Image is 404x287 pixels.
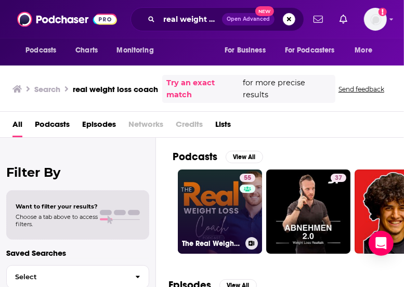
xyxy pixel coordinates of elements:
[35,116,70,137] a: Podcasts
[379,8,387,16] svg: Add a profile image
[159,11,222,28] input: Search podcasts, credits, & more...
[128,116,163,137] span: Networks
[364,8,387,31] span: Logged in as megcassidy
[335,10,351,28] a: Show notifications dropdown
[217,41,279,60] button: open menu
[12,116,22,137] a: All
[173,150,263,163] a: PodcastsView All
[243,77,331,101] span: for more precise results
[285,43,335,58] span: For Podcasters
[225,43,266,58] span: For Business
[6,165,149,180] h2: Filter By
[335,85,387,94] button: Send feedback
[173,150,217,163] h2: Podcasts
[182,239,241,248] h3: The Real Weight Loss Coach
[69,41,104,60] a: Charts
[227,17,270,22] span: Open Advanced
[6,248,149,258] p: Saved Searches
[335,173,342,184] span: 37
[266,169,350,254] a: 37
[18,41,70,60] button: open menu
[244,173,251,184] span: 55
[131,7,304,31] div: Search podcasts, credits, & more...
[222,13,275,25] button: Open AdvancedNew
[75,43,98,58] span: Charts
[255,6,274,16] span: New
[331,174,346,182] a: 37
[116,43,153,58] span: Monitoring
[166,77,241,101] a: Try an exact match
[278,41,350,60] button: open menu
[16,203,98,210] span: Want to filter your results?
[82,116,116,137] a: Episodes
[240,174,255,182] a: 55
[34,84,60,94] h3: Search
[178,169,262,254] a: 55The Real Weight Loss Coach
[355,43,373,58] span: More
[215,116,231,137] a: Lists
[309,10,327,28] a: Show notifications dropdown
[7,273,127,280] span: Select
[73,84,158,94] h3: real weight loss coach
[109,41,167,60] button: open menu
[226,151,263,163] button: View All
[348,41,386,60] button: open menu
[25,43,56,58] span: Podcasts
[16,213,98,228] span: Choose a tab above to access filters.
[364,8,387,31] button: Show profile menu
[17,9,117,29] img: Podchaser - Follow, Share and Rate Podcasts
[364,8,387,31] img: User Profile
[369,231,394,256] div: Open Intercom Messenger
[176,116,203,137] span: Credits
